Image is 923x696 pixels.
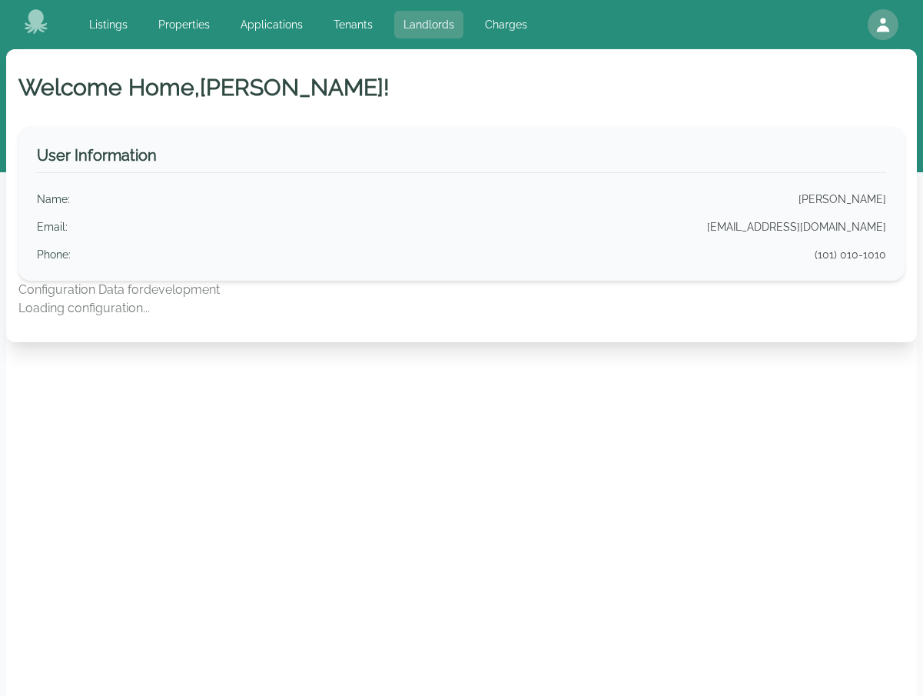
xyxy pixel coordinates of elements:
[476,11,536,38] a: Charges
[394,11,463,38] a: Landlords
[707,219,886,235] div: [EMAIL_ADDRESS][DOMAIN_NAME]
[80,11,137,38] a: Listings
[18,299,905,318] p: Loading configuration...
[231,11,312,38] a: Applications
[37,219,68,235] div: Email :
[37,247,71,262] div: Phone :
[18,281,905,299] p: Configuration Data for development
[149,11,219,38] a: Properties
[18,74,905,102] h1: Welcome Home, [PERSON_NAME] !
[37,145,886,173] h3: User Information
[815,247,886,262] div: (101) 010-1010
[37,191,70,207] div: Name :
[324,11,382,38] a: Tenants
[798,191,886,207] div: [PERSON_NAME]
